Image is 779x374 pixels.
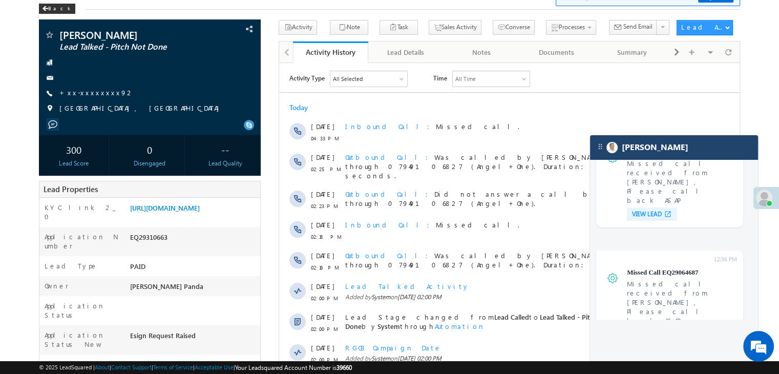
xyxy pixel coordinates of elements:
[589,135,759,361] div: carter-dragCarter[PERSON_NAME]12:36 PM1Missed Call EQ29064687Missed call received from [PERSON_NA...
[111,364,152,370] a: Contact Support
[117,140,182,159] div: 0
[66,188,155,197] span: Outbound Call
[128,330,260,345] div: Esign Request Raised
[66,291,404,300] span: Added by on
[66,230,404,239] span: Added by on
[32,250,55,259] span: [DATE]
[430,94,445,107] span: +50
[66,188,393,206] span: Was called by [PERSON_NAME] Panda through 07949106827 (Angel+One). Duration:21 seconds.
[66,59,240,68] span: Missed call.
[32,90,55,99] span: [DATE]
[10,40,44,49] div: Today
[66,280,162,289] span: RGCB Campaign Date
[380,20,418,35] button: Task
[118,292,162,299] span: [DATE] 02:00 PM
[32,354,62,363] span: 02:00 PM
[32,138,62,148] span: 02:23 PM
[627,279,737,325] span: Missed call received from Ritesh Yadav, Please call back ASAP
[66,157,240,166] span: Missed call.
[95,364,110,370] a: About
[32,231,62,240] span: 02:00 PM
[66,352,404,362] span: Added by on
[156,259,206,267] span: Automation
[215,250,250,258] span: Lead Called
[627,207,677,221] div: VIEW LEAD
[59,103,224,114] span: [GEOGRAPHIC_DATA], [GEOGRAPHIC_DATA]
[376,46,434,58] div: Lead Details
[92,292,111,299] span: System
[51,8,128,24] div: All Selected
[627,159,737,205] span: Missed call received from DURGA PRASAD, Please call back ASAP
[176,11,197,20] div: All Time
[118,230,162,238] span: [DATE] 02:00 PM
[429,20,481,35] button: Sales Activity
[32,219,55,228] span: [DATE]
[153,364,193,370] a: Terms of Service
[368,41,444,63] a: Lead Details
[128,232,260,246] div: EQ29310663
[627,268,737,277] span: Missed Call EQ29064687
[98,259,121,267] span: System
[444,41,519,63] a: Notes
[32,169,62,178] span: 02:18 PM
[32,188,55,197] span: [DATE]
[39,4,75,14] div: Back
[92,353,157,361] span: [PERSON_NAME] Panda
[664,210,672,218] img: open
[293,41,368,63] a: Activity History
[66,157,157,166] span: Inbound Call
[596,142,604,151] img: carter-drag
[45,301,119,320] label: Application Status
[32,280,55,289] span: [DATE]
[92,230,111,238] span: System
[154,8,168,23] span: Time
[66,250,332,267] span: Lead Talked - Pitch Not Done
[66,342,147,350] span: Call Me Later
[10,8,46,23] span: Activity Type
[32,127,55,136] span: [DATE]
[66,127,395,144] span: Did not answer a call by [PERSON_NAME] through 07949106827 (Angel+One).
[44,184,98,194] span: Lead Properties
[39,3,80,12] a: Back
[279,20,317,35] button: Activity
[66,311,404,329] span: Dynamic Form Submission: was submitted by [PERSON_NAME]
[59,88,134,97] a: +xx-xxxxxxxx92
[330,20,368,35] button: Note
[130,203,200,212] a: [URL][DOMAIN_NAME]
[546,20,596,35] button: Processes
[193,140,258,159] div: --
[66,90,389,117] span: Was called by [PERSON_NAME] Panda through 07949106827 (Angel+One). Duration:1 minute 50 seconds.
[45,232,119,251] label: Application Number
[59,42,197,52] span: Lead Talked - Pitch Not Done
[336,364,352,371] span: 39660
[681,23,725,32] div: Lead Actions
[66,90,155,98] span: Outbound Call
[41,140,106,159] div: 300
[45,330,119,349] label: Application Status New
[117,159,182,168] div: Disengaged
[647,255,737,264] span: 12:36 PM
[32,200,62,209] span: 02:16 PM
[195,364,234,370] a: Acceptable Use
[39,363,352,372] span: © 2025 LeadSquared | | | | |
[32,59,55,68] span: [DATE]
[32,157,55,167] span: [DATE]
[32,342,55,351] span: [DATE]
[193,159,258,168] div: Lead Quality
[623,22,652,31] span: Send Email
[32,323,62,332] span: 02:00 PM
[677,20,733,35] button: Lead Actions
[430,131,445,143] span: +50
[66,127,155,135] span: Outbound Call
[493,20,535,35] button: Converse
[128,261,260,276] div: PAID
[164,353,208,361] span: [DATE] 02:00 PM
[32,261,62,271] span: 02:00 PM
[59,30,197,40] span: [PERSON_NAME]
[632,210,662,218] span: VIEW LEAD
[32,101,62,111] span: 02:25 PM
[430,193,445,205] span: +50
[45,281,69,290] label: Owner
[45,261,98,271] label: Lead Type
[609,20,657,35] button: Send Email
